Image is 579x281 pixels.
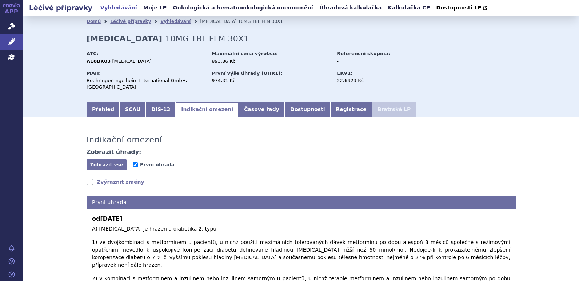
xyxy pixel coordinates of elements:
a: SCAU [120,102,146,117]
div: - [337,58,419,65]
strong: EKV1: [337,70,352,76]
a: Dostupnosti LP [434,3,491,13]
a: Dostupnosti [285,102,331,117]
span: 10MG TBL FLM 30X1 [238,19,283,24]
span: Dostupnosti LP [436,5,482,11]
a: Kalkulačka CP [386,3,432,13]
a: Časové řady [239,102,285,117]
div: 22,6923 Kč [337,77,419,84]
strong: [MEDICAL_DATA] [87,34,162,43]
strong: Maximální cena výrobce: [212,51,278,56]
b: od [92,215,510,223]
a: Léčivé přípravky [110,19,151,24]
span: [DATE] [100,215,122,222]
h3: Indikační omezení [87,135,162,144]
a: Registrace [330,102,372,117]
strong: První výše úhrady (UHR1): [212,70,282,76]
button: Zobrazit vše [87,159,127,170]
a: Zvýraznit změny [87,178,144,186]
div: 974,31 Kč [212,77,330,84]
h2: Léčivé přípravky [23,3,98,13]
div: 893,86 Kč [212,58,330,65]
a: Vyhledávání [160,19,191,24]
strong: A10BK03 [87,58,111,64]
span: [MEDICAL_DATA] [200,19,236,24]
a: Indikační omezení [176,102,239,117]
h4: První úhrada [87,196,516,209]
span: Zobrazit vše [90,162,123,167]
h4: Zobrazit úhrady: [87,148,141,156]
span: [MEDICAL_DATA] [112,58,152,64]
div: Boehringer Ingelheim International GmbH, [GEOGRAPHIC_DATA] [87,77,205,90]
input: První úhrada [133,162,138,167]
a: Onkologická a hematoonkologická onemocnění [171,3,315,13]
a: Vyhledávání [98,3,139,13]
a: Moje LP [141,3,169,13]
strong: Referenční skupina: [337,51,390,56]
span: První úhrada [140,162,174,167]
a: DIS-13 [146,102,176,117]
a: Přehled [87,102,120,117]
strong: MAH: [87,70,101,76]
a: Domů [87,19,101,24]
a: Úhradová kalkulačka [317,3,384,13]
strong: ATC: [87,51,99,56]
span: 10MG TBL FLM 30X1 [165,34,249,43]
